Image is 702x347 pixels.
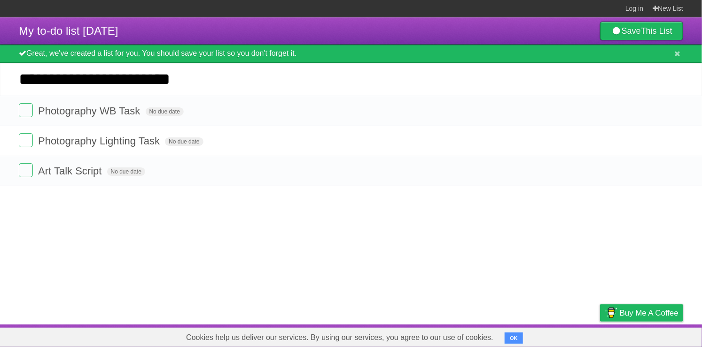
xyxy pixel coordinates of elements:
[19,133,33,147] label: Done
[107,167,145,176] span: No due date
[505,332,523,344] button: OK
[19,24,118,37] span: My to-do list [DATE]
[556,327,577,345] a: Terms
[19,103,33,117] label: Done
[600,304,683,322] a: Buy me a coffee
[19,163,33,177] label: Done
[588,327,612,345] a: Privacy
[38,105,142,117] span: Photography WB Task
[506,327,544,345] a: Developers
[146,107,184,116] span: No due date
[600,22,683,40] a: SaveThis List
[38,135,162,147] span: Photography Lighting Task
[38,165,104,177] span: Art Talk Script
[624,327,683,345] a: Suggest a feature
[177,328,503,347] span: Cookies help us deliver our services. By using our services, you agree to our use of cookies.
[165,137,203,146] span: No due date
[641,26,672,36] b: This List
[475,327,495,345] a: About
[620,305,679,321] span: Buy me a coffee
[605,305,617,321] img: Buy me a coffee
